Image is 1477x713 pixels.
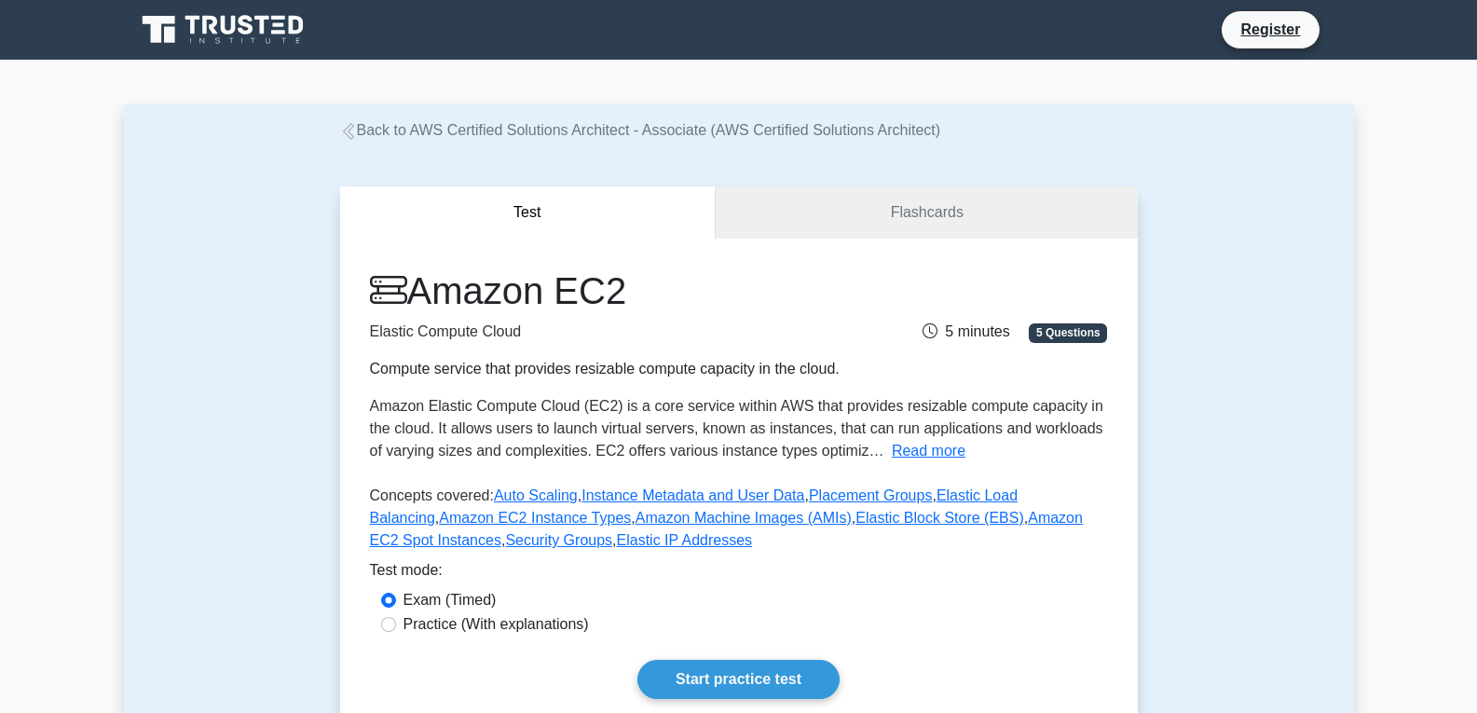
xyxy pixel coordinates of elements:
h1: Amazon EC2 [370,268,855,313]
button: Test [340,186,717,240]
a: Back to AWS Certified Solutions Architect - Associate (AWS Certified Solutions Architect) [340,122,941,138]
a: Instance Metadata and User Data [581,487,804,503]
label: Exam (Timed) [403,589,497,611]
a: Placement Groups [809,487,933,503]
a: Elastic Block Store (EBS) [855,510,1024,526]
label: Practice (With explanations) [403,613,589,636]
button: Read more [892,440,965,462]
span: 5 minutes [923,323,1009,339]
a: Register [1229,18,1311,41]
p: Concepts covered: , , , , , , , , , [370,485,1108,559]
a: Start practice test [637,660,840,699]
a: Amazon EC2 Instance Types [439,510,631,526]
a: Elastic IP Addresses [617,532,753,548]
span: Amazon Elastic Compute Cloud (EC2) is a core service within AWS that provides resizable compute c... [370,398,1103,459]
a: Auto Scaling [494,487,578,503]
span: 5 Questions [1029,323,1107,342]
div: Test mode: [370,559,1108,589]
a: Amazon Machine Images (AMIs) [636,510,852,526]
p: Elastic Compute Cloud [370,321,855,343]
a: Security Groups [505,532,612,548]
a: Flashcards [716,186,1137,240]
div: Compute service that provides resizable compute capacity in the cloud. [370,358,855,380]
